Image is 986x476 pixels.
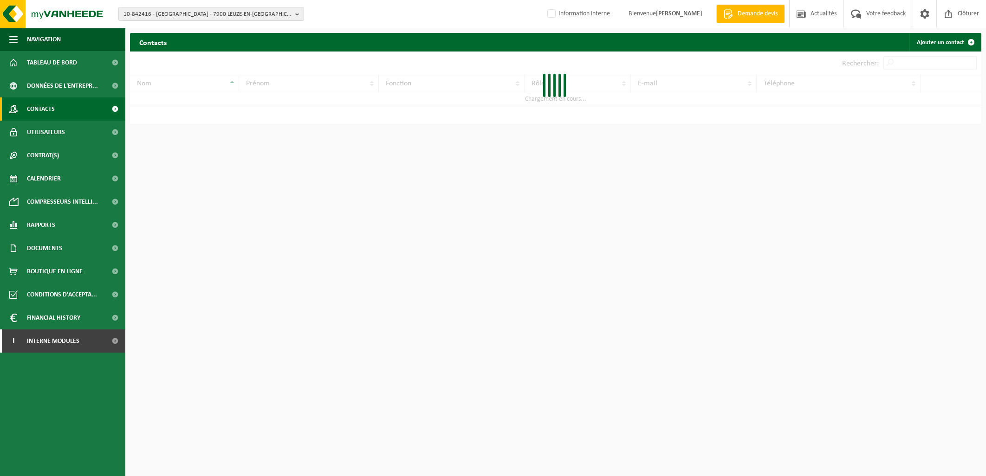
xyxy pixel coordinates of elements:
[27,28,61,51] span: Navigation
[118,7,304,21] button: 10-842416 - [GEOGRAPHIC_DATA] - 7900 LEUZE-EN-[GEOGRAPHIC_DATA], ZONE INDUSTRIEL DE L’EUROPE 1
[27,144,59,167] span: Contrat(s)
[27,260,83,283] span: Boutique en ligne
[656,10,702,17] strong: [PERSON_NAME]
[909,33,980,51] a: Ajouter un contact
[735,9,780,19] span: Demande devis
[27,167,61,190] span: Calendrier
[27,97,55,121] span: Contacts
[27,237,62,260] span: Documents
[545,7,610,21] label: Information interne
[27,121,65,144] span: Utilisateurs
[27,329,79,353] span: Interne modules
[716,5,785,23] a: Demande devis
[27,51,77,74] span: Tableau de bord
[27,306,80,329] span: Financial History
[27,74,98,97] span: Données de l'entrepr...
[9,329,18,353] span: I
[27,190,98,213] span: Compresseurs intelli...
[123,7,292,21] span: 10-842416 - [GEOGRAPHIC_DATA] - 7900 LEUZE-EN-[GEOGRAPHIC_DATA], ZONE INDUSTRIEL DE L’EUROPE 1
[130,33,176,51] h2: Contacts
[27,213,55,237] span: Rapports
[27,283,97,306] span: Conditions d'accepta...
